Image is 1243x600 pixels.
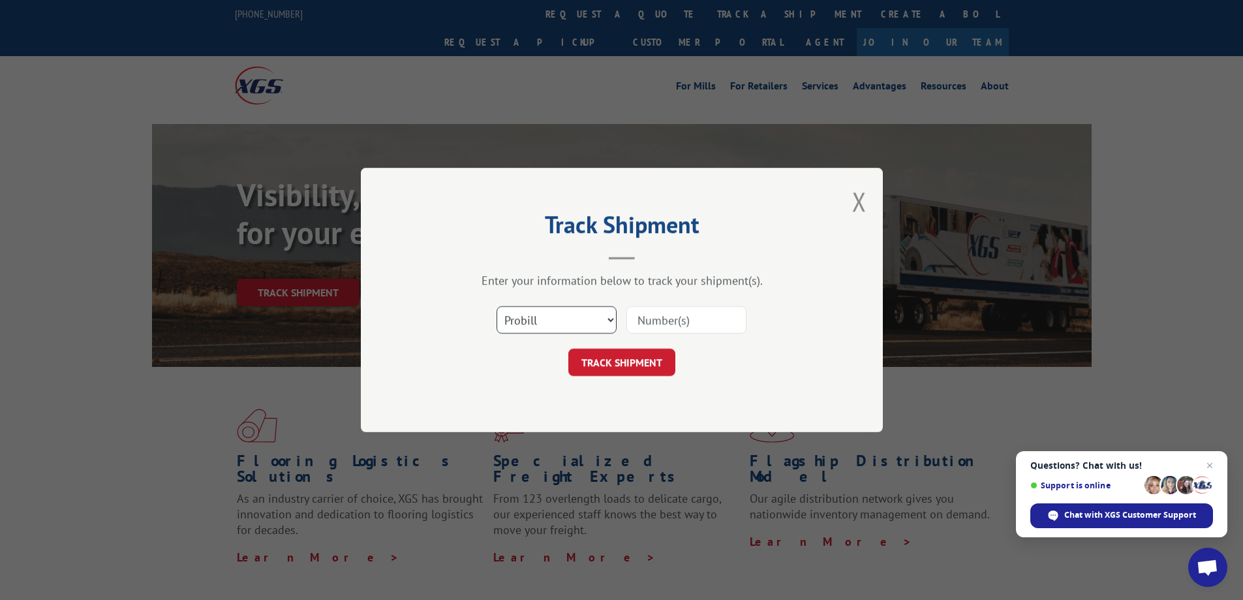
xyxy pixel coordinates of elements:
[1030,460,1213,471] span: Questions? Chat with us!
[426,215,818,240] h2: Track Shipment
[1030,503,1213,528] div: Chat with XGS Customer Support
[1030,481,1140,490] span: Support is online
[1064,509,1196,521] span: Chat with XGS Customer Support
[426,273,818,288] div: Enter your information below to track your shipment(s).
[1188,548,1227,587] div: Open chat
[852,184,867,219] button: Close modal
[1202,458,1218,473] span: Close chat
[626,306,746,334] input: Number(s)
[568,349,675,376] button: TRACK SHIPMENT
